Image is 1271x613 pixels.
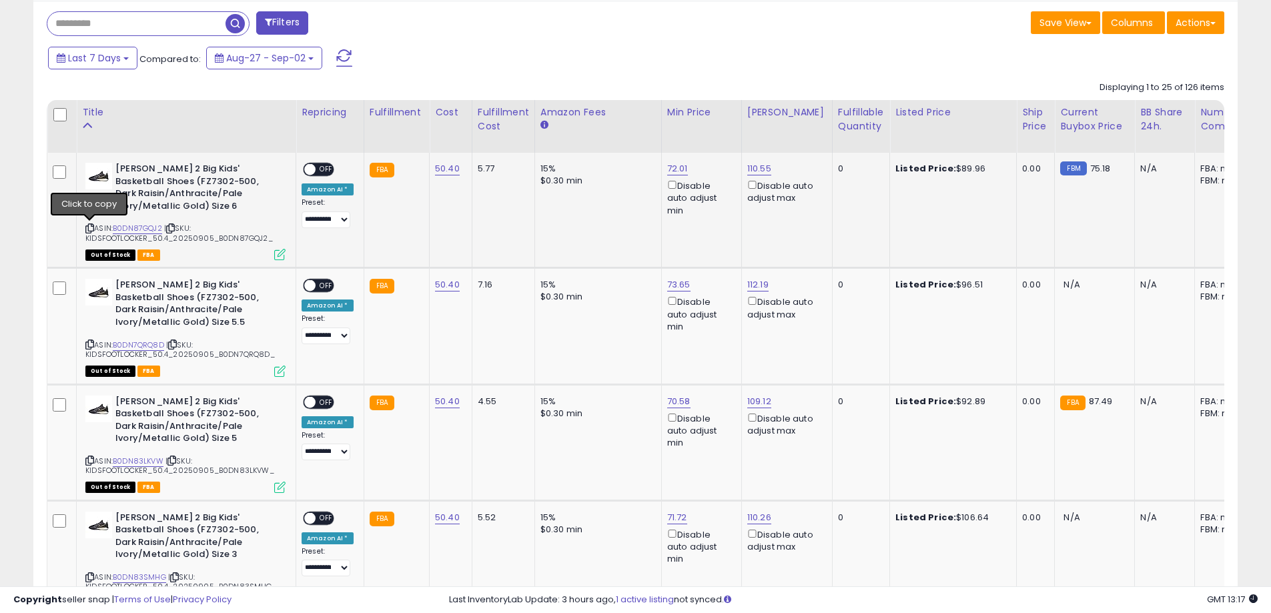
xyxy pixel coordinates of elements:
span: | SKU: KIDSFOOTLOCKER_50.4_20250905_B0DN7QRQ8D_ [85,340,275,360]
a: 1 active listing [616,593,674,606]
div: 0 [838,279,879,291]
b: Listed Price: [895,395,956,408]
div: Amazon AI * [302,183,354,195]
div: $0.30 min [540,408,651,420]
div: Disable auto adjust min [667,411,731,450]
div: Disable auto adjust max [747,178,822,204]
div: $92.89 [895,396,1006,408]
div: Disable auto adjust max [747,411,822,437]
span: N/A [1064,511,1080,524]
a: 110.55 [747,162,771,175]
b: [PERSON_NAME] 2 Big Kids' Basketball Shoes (FZ7302-500, Dark Raisin/Anthracite/Pale Ivory/Metalli... [115,279,278,332]
img: 31SYQmOzCdL._SL40_.jpg [85,279,112,305]
div: ASIN: [85,396,286,492]
div: Cost [435,105,466,119]
div: Amazon Fees [540,105,656,119]
img: 31SYQmOzCdL._SL40_.jpg [85,512,112,538]
small: FBA [1060,396,1085,410]
img: 31SYQmOzCdL._SL40_.jpg [85,396,112,422]
button: Last 7 Days [48,47,137,69]
div: Title [82,105,290,119]
button: Columns [1102,11,1165,34]
div: FBM: n/a [1200,175,1244,187]
div: Fulfillment Cost [478,105,529,133]
div: Current Buybox Price [1060,105,1129,133]
div: FBA: n/a [1200,512,1244,524]
b: Listed Price: [895,511,956,524]
div: Last InventoryLab Update: 3 hours ago, not synced. [449,594,1258,606]
div: $0.30 min [540,175,651,187]
a: 50.40 [435,511,460,524]
a: 109.12 [747,395,771,408]
span: Last 7 Days [68,51,121,65]
div: ASIN: [85,163,286,259]
div: Num of Comp. [1200,105,1249,133]
div: 15% [540,163,651,175]
div: $89.96 [895,163,1006,175]
div: FBM: n/a [1200,524,1244,536]
a: 50.40 [435,395,460,408]
a: 112.19 [747,278,769,291]
span: OFF [316,164,337,175]
span: FBA [137,482,160,493]
div: 4.55 [478,396,524,408]
a: 110.26 [747,511,771,524]
span: OFF [316,396,337,408]
div: 0.00 [1022,163,1044,175]
span: N/A [1064,278,1080,291]
div: Amazon AI * [302,532,354,544]
div: Listed Price [895,105,1011,119]
div: 5.52 [478,512,524,524]
span: 75.18 [1090,162,1111,175]
div: Disable auto adjust max [747,527,822,553]
span: All listings that are currently out of stock and unavailable for purchase on Amazon [85,482,135,493]
div: Displaying 1 to 25 of 126 items [1100,81,1224,94]
a: Privacy Policy [173,593,232,606]
div: Amazon AI * [302,416,354,428]
div: Min Price [667,105,736,119]
small: FBA [370,163,394,177]
b: Listed Price: [895,162,956,175]
span: Aug-27 - Sep-02 [226,51,306,65]
div: Disable auto adjust min [667,294,731,333]
span: | SKU: KIDSFOOTLOCKER_50.4_20250905_B0DN83LKVW_ [85,456,274,476]
b: [PERSON_NAME] 2 Big Kids' Basketball Shoes (FZ7302-500, Dark Raisin/Anthracite/Pale Ivory/Metalli... [115,512,278,564]
div: N/A [1140,279,1184,291]
div: $0.30 min [540,524,651,536]
div: Fulfillment [370,105,424,119]
span: All listings that are currently out of stock and unavailable for purchase on Amazon [85,249,135,261]
div: [PERSON_NAME] [747,105,827,119]
small: Amazon Fees. [540,119,548,131]
div: 15% [540,396,651,408]
div: N/A [1140,396,1184,408]
span: | SKU: KIDSFOOTLOCKER_50.4_20250905_B0DN87GQJ2_ [85,223,273,243]
div: Ship Price [1022,105,1049,133]
div: 0 [838,396,879,408]
a: B0DN7QRQ8D [113,340,164,351]
b: Listed Price: [895,278,956,291]
div: FBA: n/a [1200,396,1244,408]
b: [PERSON_NAME] 2 Big Kids' Basketball Shoes (FZ7302-500, Dark Raisin/Anthracite/Pale Ivory/Metalli... [115,163,278,215]
div: 5.77 [478,163,524,175]
div: 0.00 [1022,396,1044,408]
small: FBA [370,512,394,526]
div: 7.16 [478,279,524,291]
a: 50.40 [435,162,460,175]
div: ASIN: [85,279,286,375]
span: | SKU: KIDSFOOTLOCKER_50.4_20250905_B0DN83SMHG_ [85,572,277,592]
div: 0 [838,163,879,175]
a: 72.01 [667,162,688,175]
div: FBM: n/a [1200,291,1244,303]
div: Disable auto adjust min [667,178,731,217]
div: seller snap | | [13,594,232,606]
div: Disable auto adjust min [667,527,731,566]
span: All listings that are currently out of stock and unavailable for purchase on Amazon [85,366,135,377]
span: OFF [316,512,337,524]
div: Preset: [302,547,354,577]
div: Preset: [302,431,354,461]
a: 73.65 [667,278,691,291]
div: 0 [838,512,879,524]
div: FBA: n/a [1200,279,1244,291]
div: $0.30 min [540,291,651,303]
div: 0.00 [1022,512,1044,524]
